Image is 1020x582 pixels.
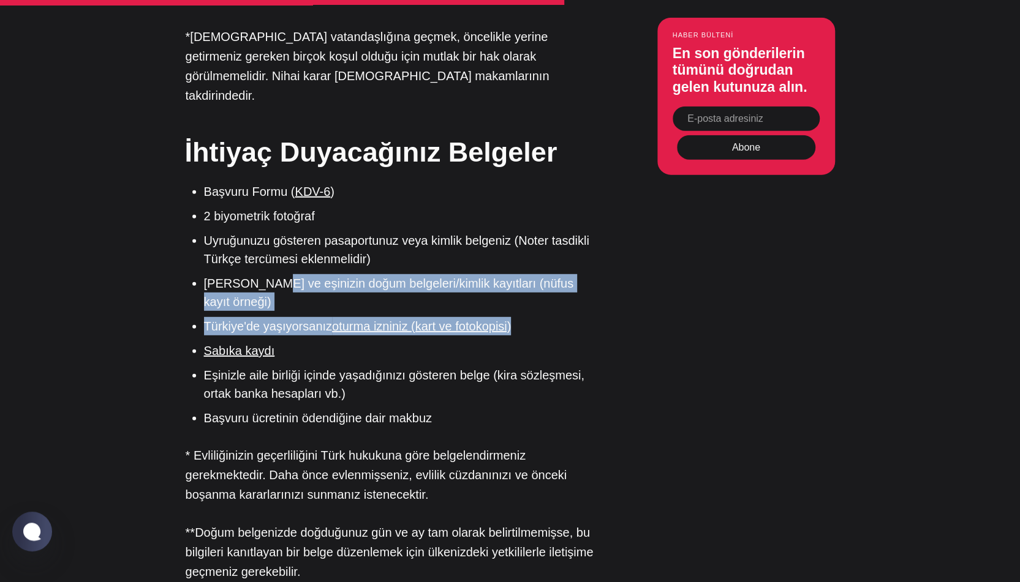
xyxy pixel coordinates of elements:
[204,234,589,266] font: Uyruğunuzu gösteren pasaportunuz veya kimlik belgeniz (Noter tasdikli Türkçe tercümesi eklenmelidir)
[204,277,574,308] font: [PERSON_NAME] ve eşinizin doğum belgeleri/kimlik kayıtları (nüfus kayıt örneği)
[204,209,315,223] font: 2 biyometrik fotoğraf
[673,106,820,131] input: E-posta adresiniz
[204,411,432,425] font: Başvuru ücretinin ödendiğine dair makbuz
[673,31,734,39] font: Haber bülteni
[677,135,815,160] button: Abone
[186,526,594,578] font: **Doğum belgenizde doğduğunuz gün ve ay tam olarak belirtilmemişse, bu bilgileri kanıtlayan bir b...
[186,449,567,501] font: * Evliliğinizin geçerliliğini Türk hukukuna göre belgelendirmeniz gerekmektedir. Daha önce evlenm...
[204,344,275,357] a: Sabıka kaydı
[330,185,334,198] font: )
[731,142,760,152] font: Abone
[185,136,557,168] font: İhtiyaç Duyacağınız Belgeler
[204,368,584,400] font: Eşinizle aile birliği içinde yaşadığınızı gösteren belge (kira sözleşmesi, ortak banka hesapları ...
[204,319,332,333] font: Türkiye'de yaşıyorsanız
[673,45,807,95] font: En son gönderilerin tümünü doğrudan gelen kutunuza alın.
[332,319,511,333] a: oturma izniniz (kart ve fotokopisi)
[186,30,550,102] font: *[DEMOGRAPHIC_DATA] vatandaşlığına geçmek, öncelikle yerine getirmeniz gereken birçok koşul olduğ...
[204,185,295,198] font: Başvuru Formu (
[295,185,330,198] a: KDV-6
